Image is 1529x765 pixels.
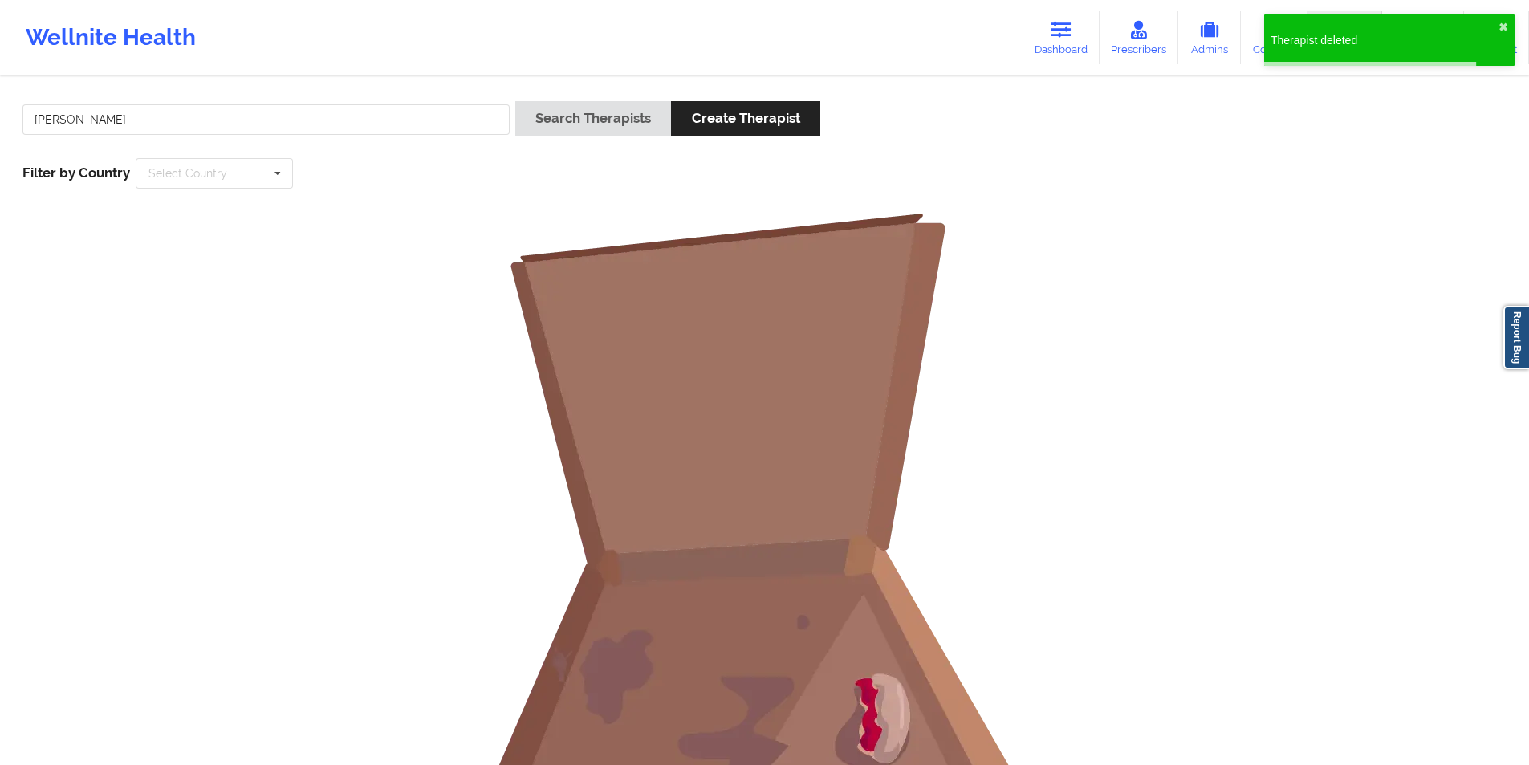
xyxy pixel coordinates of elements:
a: Report Bug [1503,306,1529,369]
a: Admins [1178,11,1241,64]
a: Dashboard [1023,11,1100,64]
a: Coaches [1241,11,1307,64]
div: Therapist deleted [1271,32,1499,48]
div: Select Country [148,168,227,179]
input: Search Keywords [22,104,510,135]
button: close [1499,21,1508,34]
a: Prescribers [1100,11,1179,64]
button: Create Therapist [671,101,819,136]
span: Filter by Country [22,165,130,181]
button: Search Therapists [515,101,671,136]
